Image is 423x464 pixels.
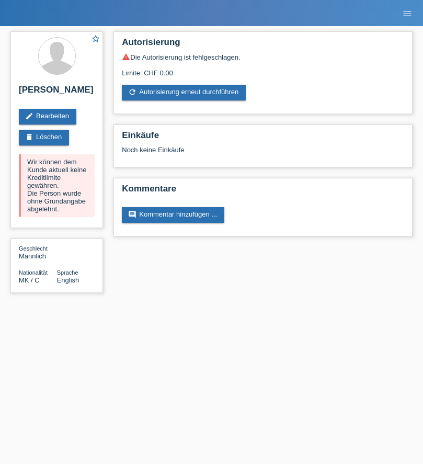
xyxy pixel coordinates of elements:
[122,61,404,77] div: Limite: CHF 0.00
[19,109,76,125] a: editBearbeiten
[122,184,404,199] h2: Kommentare
[91,34,100,43] i: star_border
[19,276,40,284] span: Mazedonien / C / 26.03.1992
[57,276,79,284] span: English
[57,269,78,276] span: Sprache
[19,245,48,252] span: Geschlecht
[402,8,413,19] i: menu
[128,210,136,219] i: comment
[122,207,224,223] a: commentKommentar hinzufügen ...
[122,37,404,53] h2: Autorisierung
[122,53,130,61] i: warning
[25,112,33,120] i: edit
[19,244,57,260] div: Männlich
[397,10,418,16] a: menu
[128,88,136,96] i: refresh
[19,130,69,145] a: deleteLöschen
[19,269,48,276] span: Nationalität
[19,85,95,100] h2: [PERSON_NAME]
[122,146,404,162] div: Noch keine Einkäufe
[25,133,33,141] i: delete
[122,53,404,61] div: Die Autorisierung ist fehlgeschlagen.
[122,130,404,146] h2: Einkäufe
[91,34,100,45] a: star_border
[19,154,95,217] div: Wir können dem Kunde aktuell keine Kreditlimite gewähren. Die Person wurde ohne Grundangabe abgel...
[122,85,246,100] a: refreshAutorisierung erneut durchführen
